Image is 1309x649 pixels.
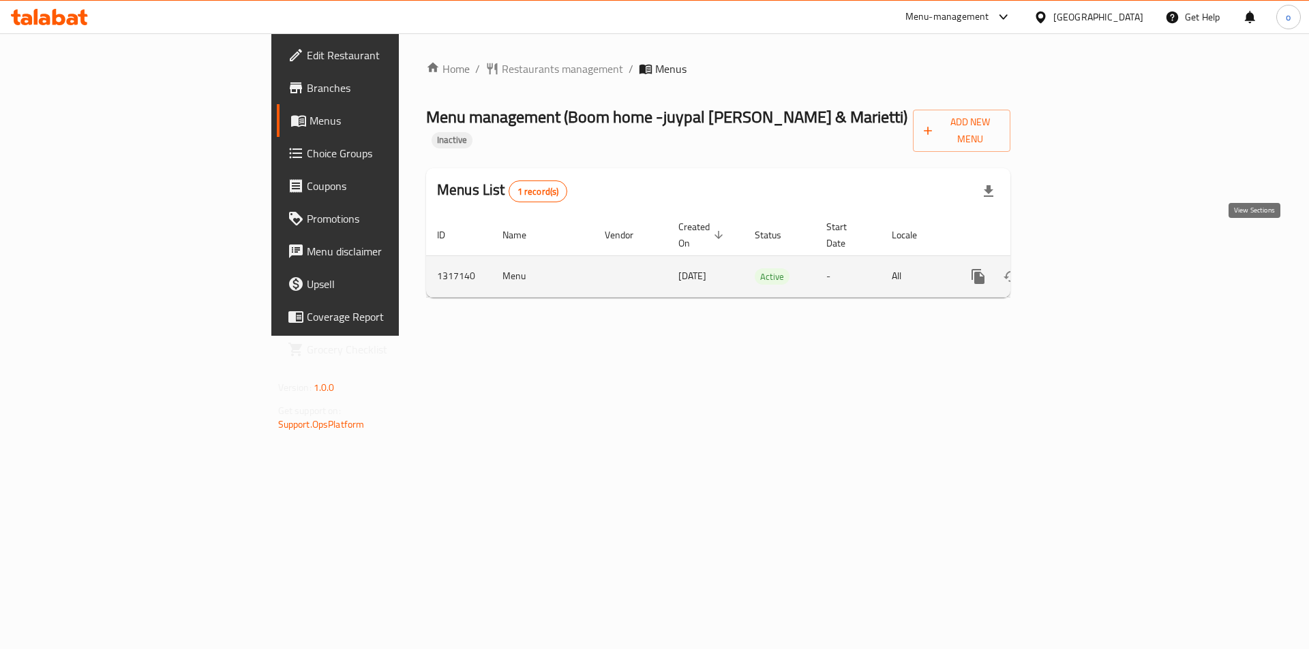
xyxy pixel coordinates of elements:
span: Vendor [605,227,651,243]
span: ID [437,227,463,243]
span: Menu disclaimer [307,243,479,259]
span: Promotions [307,210,479,227]
a: Menu disclaimer [277,235,490,268]
span: Menus [655,61,687,77]
a: Grocery Checklist [277,333,490,366]
span: Active [755,269,789,285]
span: Locale [892,227,935,243]
span: Edit Restaurant [307,47,479,63]
span: Get support on: [278,402,341,420]
a: Upsell [277,268,490,300]
a: Coverage Report [277,300,490,333]
a: Edit Restaurant [277,39,490,72]
table: enhanced table [426,215,1104,298]
a: Promotions [277,202,490,235]
span: Created On [678,219,727,251]
button: Change Status [995,260,1027,293]
th: Actions [951,215,1104,256]
span: Choice Groups [307,145,479,161]
button: more [962,260,995,293]
td: All [881,255,951,297]
span: Coverage Report [307,308,479,325]
td: - [815,255,881,297]
span: 1.0.0 [314,379,335,396]
div: Export file [972,175,1005,208]
span: Menus [310,112,479,129]
td: Menu [492,255,594,297]
span: Branches [307,80,479,96]
span: Menu management ( Boom home -juypal [PERSON_NAME] & Marietti ) [426,101,907,132]
span: Version: [278,379,312,396]
span: [DATE] [678,267,706,285]
span: Add New Menu [924,114,999,148]
span: Restaurants management [502,61,623,77]
a: Restaurants management [485,61,623,77]
div: [GEOGRAPHIC_DATA] [1053,10,1143,25]
span: Name [502,227,544,243]
span: o [1286,10,1291,25]
button: Add New Menu [913,110,1010,152]
span: Upsell [307,276,479,292]
div: Total records count [509,180,568,202]
h2: Menus List [437,180,567,202]
span: 1 record(s) [509,185,567,198]
span: Start Date [826,219,864,251]
a: Choice Groups [277,137,490,170]
a: Support.OpsPlatform [278,415,365,433]
a: Menus [277,104,490,137]
a: Coupons [277,170,490,202]
li: / [629,61,633,77]
span: Grocery Checklist [307,341,479,358]
div: Menu-management [905,9,989,25]
a: Branches [277,72,490,104]
span: Coupons [307,178,479,194]
span: Status [755,227,799,243]
nav: breadcrumb [426,61,1010,77]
